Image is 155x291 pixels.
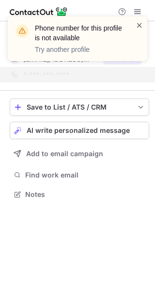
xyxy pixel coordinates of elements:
[27,127,130,134] span: AI write personalized message
[15,23,30,39] img: warning
[10,122,149,139] button: AI write personalized message
[10,98,149,116] button: save-profile-one-click
[25,190,145,199] span: Notes
[10,188,149,201] button: Notes
[10,6,68,17] img: ContactOut v5.3.10
[25,171,145,179] span: Find work email
[10,145,149,162] button: Add to email campaign
[35,45,124,54] p: Try another profile
[10,168,149,182] button: Find work email
[27,103,132,111] div: Save to List / ATS / CRM
[26,150,103,158] span: Add to email campaign
[35,23,124,43] header: Phone number for this profile is not available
